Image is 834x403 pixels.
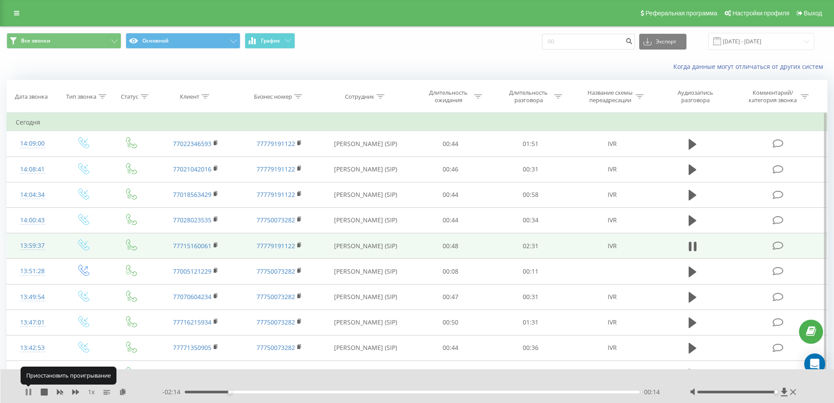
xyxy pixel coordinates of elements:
td: IVR [570,207,654,233]
a: 77028023535 [173,216,211,224]
td: 00:44 [411,335,491,360]
div: Длительность ожидания [425,89,472,104]
a: 77771350905 [173,343,211,352]
div: 13:40:12 [16,365,49,382]
td: 00:50 [411,310,491,335]
a: 77750073282 [257,267,295,275]
span: Настройки профиля [732,10,789,17]
a: Когда данные могут отличаться от других систем [673,62,827,71]
a: 77779191122 [257,165,295,173]
td: [PERSON_NAME] (SIP) [321,182,411,207]
a: 77779191122 [257,242,295,250]
td: 00:47 [411,284,491,310]
td: 00:48 [411,233,491,259]
td: [PERSON_NAME] (SIP) [321,361,411,386]
td: 00:48 [411,361,491,386]
button: График [245,33,295,49]
td: 00:44 [411,207,491,233]
a: 77070604234 [173,292,211,301]
td: [PERSON_NAME] (SIP) [321,207,411,233]
div: 14:08:41 [16,161,49,178]
td: IVR [570,310,654,335]
td: [PERSON_NAME] (SIP) [321,259,411,284]
td: IVR [570,233,654,259]
a: 77750073282 [257,318,295,326]
td: 00:34 [491,207,571,233]
div: Тип звонка [66,93,96,100]
td: 00:44 [411,182,491,207]
td: [PERSON_NAME] (SIP) [321,233,411,259]
td: 00:31 [491,284,571,310]
a: 77716215934 [173,318,211,326]
div: Длительность разговора [505,89,552,104]
div: Клиент [180,93,199,100]
td: IVR [570,284,654,310]
a: 77018563429 [173,190,211,199]
button: Все звонки [7,33,121,49]
button: Основной [126,33,240,49]
td: 00:08 [411,259,491,284]
td: [PERSON_NAME] (SIP) [321,310,411,335]
div: Аудиозапись разговора [667,89,724,104]
div: Accessibility label [228,390,232,394]
a: 77750073282 [257,343,295,352]
td: 00:31 [491,157,571,182]
div: Статус [121,93,138,100]
td: IVR [570,335,654,360]
a: 77021042016 [173,165,211,173]
span: 00:14 [644,388,660,396]
td: 02:31 [491,233,571,259]
div: 13:47:01 [16,314,49,331]
td: 00:46 [411,157,491,182]
td: 00:11 [491,259,571,284]
td: 01:31 [491,310,571,335]
div: 13:49:54 [16,289,49,306]
input: Поиск по номеру [542,34,635,50]
a: 77750073282 [257,292,295,301]
a: 77779191122 [257,190,295,199]
td: [PERSON_NAME] (SIP) [321,131,411,157]
td: IVR [570,131,654,157]
a: 77750073282 [257,216,295,224]
span: 1 x [88,388,95,396]
td: [PERSON_NAME] (SIP) [321,284,411,310]
div: 14:09:00 [16,135,49,152]
div: Сотрудник [345,93,374,100]
div: 13:42:53 [16,339,49,357]
div: 14:00:43 [16,212,49,229]
span: Все звонки [21,37,50,44]
div: Приостановить проигрывание [21,367,116,384]
td: IVR [570,157,654,182]
td: [PERSON_NAME] (SIP) [321,157,411,182]
div: 13:59:37 [16,237,49,254]
span: Реферальная программа [645,10,717,17]
button: Экспорт [639,34,686,50]
div: Бизнес номер [254,93,292,100]
td: 00:44 [411,131,491,157]
div: Дата звонка [15,93,48,100]
td: IVR [570,361,654,386]
div: Название схемы переадресации [587,89,633,104]
td: 00:58 [491,182,571,207]
div: Комментарий/категория звонка [747,89,799,104]
a: 77779191122 [257,139,295,148]
div: 14:04:34 [16,186,49,203]
span: - 02:14 [162,388,185,396]
span: Выход [804,10,822,17]
div: Accessibility label [774,390,778,394]
td: IVR [570,182,654,207]
div: 13:51:28 [16,263,49,280]
a: 77005121229 [173,267,211,275]
td: 01:51 [491,131,571,157]
span: График [261,38,280,44]
td: 00:36 [491,335,571,360]
td: Сегодня [7,114,827,131]
a: 77022346593 [173,139,211,148]
a: 77715160061 [173,242,211,250]
td: 00:24 [491,361,571,386]
div: Open Intercom Messenger [804,353,825,374]
td: [PERSON_NAME] (SIP) [321,335,411,360]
